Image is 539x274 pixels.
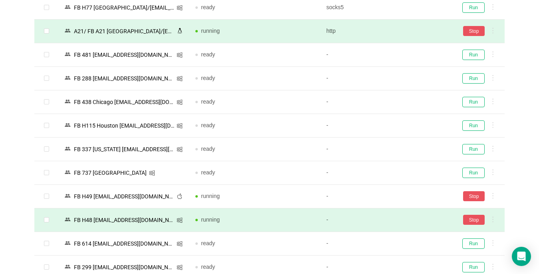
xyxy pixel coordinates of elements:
[463,191,485,201] button: Stop
[463,215,485,225] button: Stop
[201,169,215,176] span: ready
[72,238,177,249] div: FB 614 [EMAIL_ADDRESS][DOMAIN_NAME]
[201,193,220,199] span: running
[177,52,183,58] i: icon: windows
[72,144,177,154] div: FB 337 [US_STATE] [EMAIL_ADDRESS][DOMAIN_NAME]
[320,185,451,208] td: -
[72,262,177,272] div: FB 299 [EMAIL_ADDRESS][DOMAIN_NAME]
[72,2,177,13] div: FB Н77 [GEOGRAPHIC_DATA]/[EMAIL_ADDRESS][DOMAIN_NAME]
[177,264,183,270] i: icon: windows
[320,161,451,185] td: -
[462,262,485,272] button: Run
[201,216,220,223] span: running
[320,138,451,161] td: -
[320,208,451,232] td: -
[72,168,149,178] div: FB 737 [GEOGRAPHIC_DATA]
[177,76,183,82] i: icon: windows
[72,73,177,84] div: FB 288 [EMAIL_ADDRESS][DOMAIN_NAME]
[320,114,451,138] td: -
[201,75,215,81] span: ready
[177,99,183,105] i: icon: windows
[72,50,177,60] div: FB 481 [EMAIL_ADDRESS][DOMAIN_NAME]
[462,97,485,107] button: Run
[177,5,183,11] i: icon: windows
[320,67,451,90] td: -
[72,191,177,202] div: FB Н49 [EMAIL_ADDRESS][DOMAIN_NAME]
[462,168,485,178] button: Run
[462,2,485,13] button: Run
[72,97,177,107] div: FB 438 Chicago [EMAIL_ADDRESS][DOMAIN_NAME]
[462,73,485,84] button: Run
[201,51,215,58] span: ready
[201,122,215,128] span: ready
[463,26,485,36] button: Stop
[177,217,183,223] i: icon: windows
[512,247,531,266] div: Open Intercom Messenger
[462,50,485,60] button: Run
[177,193,183,199] i: icon: apple
[201,240,215,246] span: ready
[201,264,215,270] span: ready
[201,98,215,105] span: ready
[320,232,451,256] td: -
[320,90,451,114] td: -
[462,120,485,131] button: Run
[462,238,485,249] button: Run
[72,120,177,131] div: FB H115 Houston [EMAIL_ADDRESS][DOMAIN_NAME]
[177,241,183,247] i: icon: windows
[320,20,451,43] td: http
[201,28,220,34] span: running
[177,146,183,152] i: icon: windows
[177,123,183,129] i: icon: windows
[201,4,215,10] span: ready
[72,26,177,36] div: А21/ FB A21 [GEOGRAPHIC_DATA]/[EMAIL_ADDRESS][DOMAIN_NAME]
[462,144,485,154] button: Run
[320,43,451,67] td: -
[149,170,155,176] i: icon: windows
[72,215,177,225] div: FB Н48 [EMAIL_ADDRESS][DOMAIN_NAME] [1]
[201,146,215,152] span: ready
